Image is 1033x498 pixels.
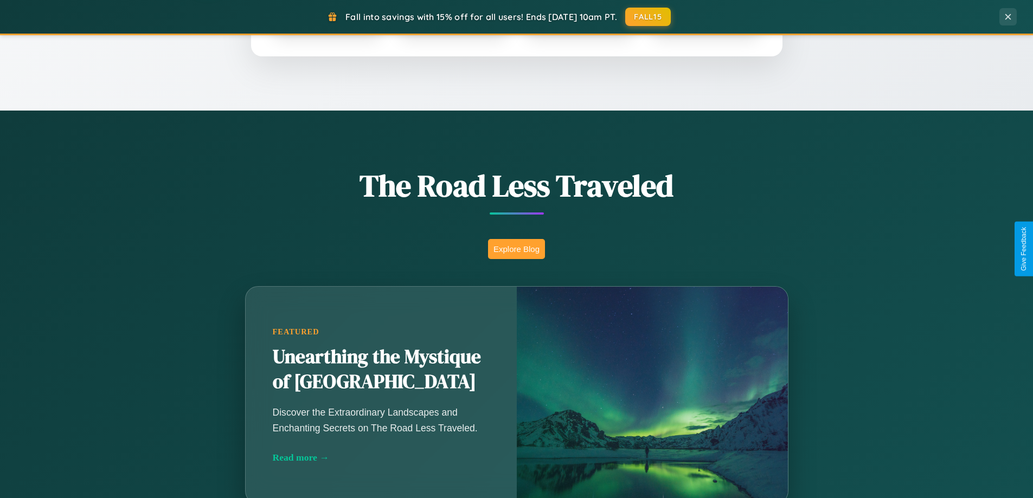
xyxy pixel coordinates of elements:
h1: The Road Less Traveled [191,165,842,206]
p: Discover the Extraordinary Landscapes and Enchanting Secrets on The Road Less Traveled. [273,405,490,435]
div: Featured [273,327,490,337]
h2: Unearthing the Mystique of [GEOGRAPHIC_DATA] [273,345,490,394]
button: FALL15 [625,8,671,26]
div: Give Feedback [1020,227,1028,271]
button: Explore Blog [488,239,545,259]
div: Read more → [273,452,490,463]
span: Fall into savings with 15% off for all users! Ends [DATE] 10am PT. [345,11,617,22]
